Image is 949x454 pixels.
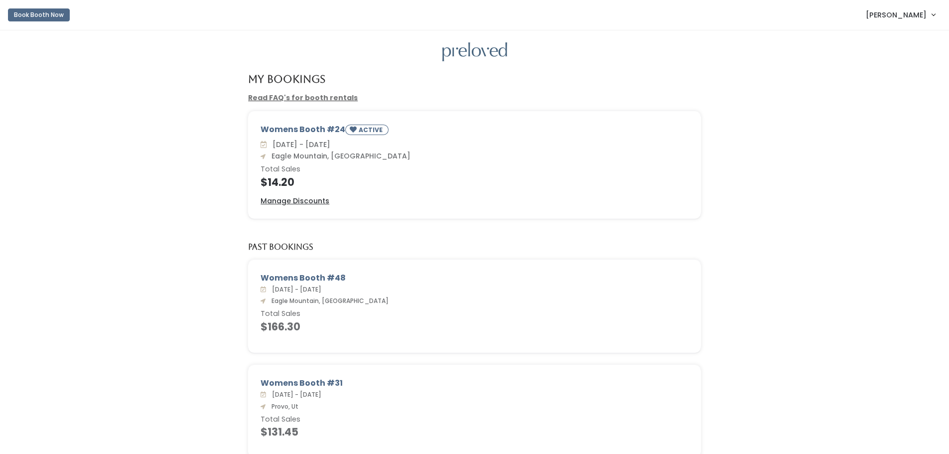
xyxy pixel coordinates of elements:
[268,151,410,161] span: Eagle Mountain, [GEOGRAPHIC_DATA]
[248,243,313,252] h5: Past Bookings
[268,285,321,294] span: [DATE] - [DATE]
[866,9,927,20] span: [PERSON_NAME]
[8,4,70,26] a: Book Booth Now
[8,8,70,21] button: Book Booth Now
[248,93,358,103] a: Read FAQ's for booth rentals
[261,377,688,389] div: Womens Booth #31
[268,402,298,411] span: Provo, Ut
[268,297,389,305] span: Eagle Mountain, [GEOGRAPHIC_DATA]
[261,310,688,318] h6: Total Sales
[261,124,688,139] div: Womens Booth #24
[261,272,688,284] div: Womens Booth #48
[268,390,321,399] span: [DATE] - [DATE]
[261,321,688,332] h4: $166.30
[261,176,688,188] h4: $14.20
[261,196,329,206] a: Manage Discounts
[856,4,945,25] a: [PERSON_NAME]
[261,165,688,173] h6: Total Sales
[442,42,507,62] img: preloved logo
[248,73,325,85] h4: My Bookings
[261,426,688,438] h4: $131.45
[261,416,688,424] h6: Total Sales
[269,140,330,150] span: [DATE] - [DATE]
[359,126,385,134] small: ACTIVE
